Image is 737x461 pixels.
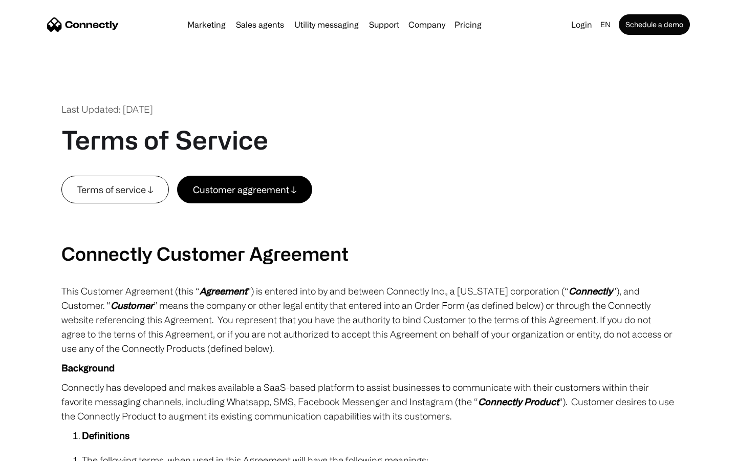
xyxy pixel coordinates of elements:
[20,443,61,457] ul: Language list
[61,363,115,373] strong: Background
[10,442,61,457] aside: Language selected: English
[290,20,363,29] a: Utility messaging
[183,20,230,29] a: Marketing
[478,396,559,407] em: Connectly Product
[61,223,676,237] p: ‍
[61,242,676,264] h2: Connectly Customer Agreement
[232,20,288,29] a: Sales agents
[365,20,403,29] a: Support
[61,102,153,116] div: Last Updated: [DATE]
[77,182,153,197] div: Terms of service ↓
[82,430,129,441] strong: Definitions
[193,182,296,197] div: Customer aggreement ↓
[61,203,676,218] p: ‍
[61,124,268,155] h1: Terms of Service
[408,17,445,32] div: Company
[567,17,596,32] a: Login
[61,284,676,355] p: This Customer Agreement (this “ ”) is entered into by and between Connectly Inc., a [US_STATE] co...
[600,17,611,32] div: en
[450,20,486,29] a: Pricing
[619,14,690,35] a: Schedule a demo
[569,286,613,296] em: Connectly
[200,286,247,296] em: Agreement
[111,300,154,310] em: Customer
[61,380,676,423] p: Connectly has developed and makes available a SaaS-based platform to assist businesses to communi...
